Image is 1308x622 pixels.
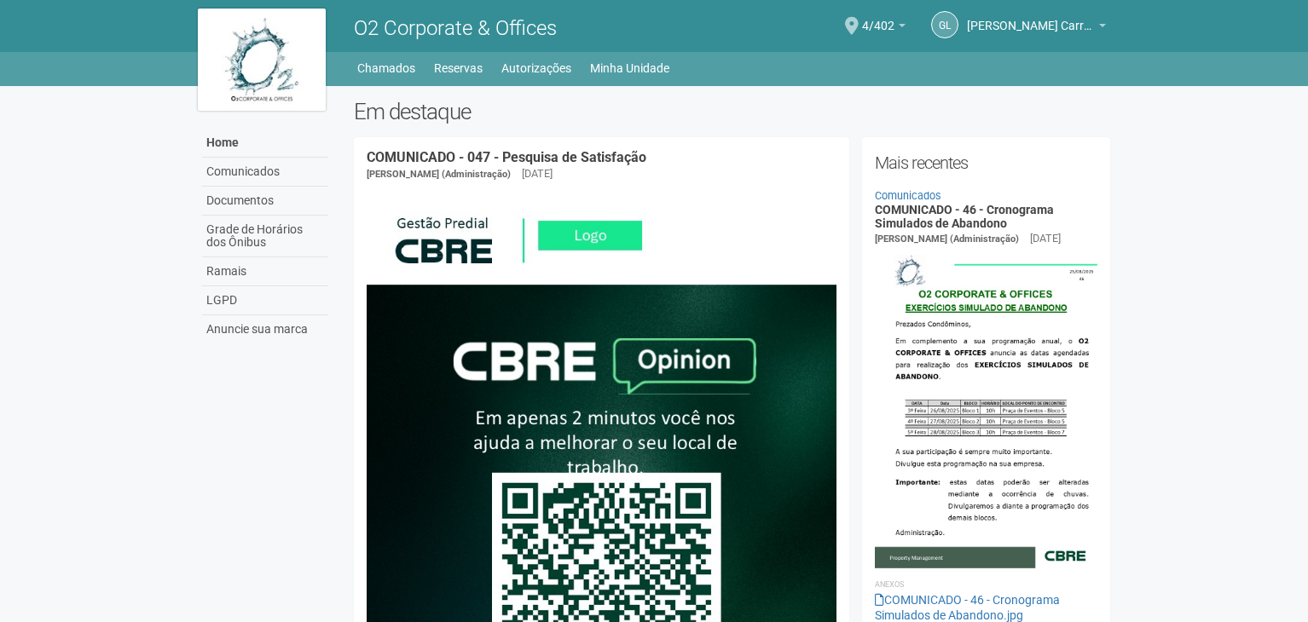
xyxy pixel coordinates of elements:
[357,56,415,80] a: Chamados
[875,189,941,202] a: Comunicados
[1030,231,1061,246] div: [DATE]
[967,21,1106,35] a: [PERSON_NAME] Carreira dos Reis
[501,56,571,80] a: Autorizações
[202,129,328,158] a: Home
[354,16,557,40] span: O2 Corporate & Offices
[202,187,328,216] a: Documentos
[875,203,1054,229] a: COMUNICADO - 46 - Cronograma Simulados de Abandono
[875,577,1097,592] li: Anexos
[862,3,894,32] span: 4/402
[367,149,646,165] a: COMUNICADO - 047 - Pesquisa de Satisfação
[434,56,483,80] a: Reservas
[875,150,1097,176] h2: Mais recentes
[202,315,328,343] a: Anuncie sua marca
[202,216,328,257] a: Grade de Horários dos Ônibus
[931,11,958,38] a: GL
[875,593,1060,622] a: COMUNICADO - 46 - Cronograma Simulados de Abandono.jpg
[590,56,669,80] a: Minha Unidade
[522,166,553,181] div: [DATE]
[875,247,1097,567] img: COMUNICADO%20-%2046%20-%20Cronograma%20Simulados%20de%20Abandono.jpg
[198,9,326,111] img: logo.jpg
[875,233,1019,245] span: [PERSON_NAME] (Administração)
[202,257,328,286] a: Ramais
[967,3,1095,32] span: Gabriel Lemos Carreira dos Reis
[862,21,906,35] a: 4/402
[354,99,1110,124] h2: Em destaque
[202,286,328,315] a: LGPD
[367,169,511,180] span: [PERSON_NAME] (Administração)
[202,158,328,187] a: Comunicados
